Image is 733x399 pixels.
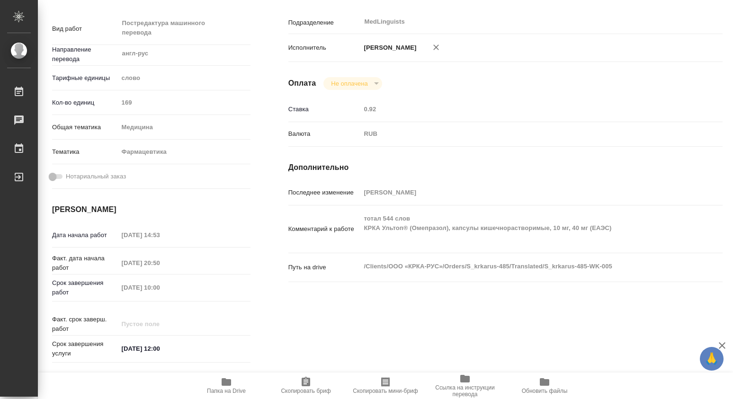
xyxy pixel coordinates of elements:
[328,80,370,88] button: Не оплачена
[522,388,568,394] span: Обновить файлы
[361,102,687,116] input: Пустое поле
[118,228,201,242] input: Пустое поле
[187,372,266,399] button: Папка на Drive
[281,388,331,394] span: Скопировать бриф
[52,73,118,83] p: Тарифные единицы
[52,315,118,334] p: Факт. срок заверш. работ
[425,372,505,399] button: Ссылка на инструкции перевода
[52,123,118,132] p: Общая тематика
[52,231,118,240] p: Дата начала работ
[118,317,201,331] input: Пустое поле
[288,129,361,139] p: Валюта
[288,162,723,173] h4: Дополнительно
[323,77,382,90] div: Не оплачена
[361,126,687,142] div: RUB
[431,384,499,398] span: Ссылка на инструкции перевода
[118,119,250,135] div: Медицина
[52,45,118,64] p: Направление перевода
[52,24,118,34] p: Вид работ
[66,172,126,181] span: Нотариальный заказ
[346,372,425,399] button: Скопировать мини-бриф
[288,263,361,272] p: Путь на drive
[704,349,720,369] span: 🙏
[361,43,417,53] p: [PERSON_NAME]
[52,278,118,297] p: Срок завершения работ
[426,37,447,58] button: Удалить исполнителя
[52,98,118,107] p: Кол-во единиц
[288,105,361,114] p: Ставка
[700,347,724,371] button: 🙏
[361,258,687,275] textarea: /Clients/ООО «КРКА-РУС»/Orders/S_krkarus-485/Translated/S_krkarus-485-WK-005
[266,372,346,399] button: Скопировать бриф
[361,211,687,246] textarea: тотал 544 слов КРКА Ультоп® (Омепразол), капсулы кишечнорастворимые, 10 мг, 40 мг (ЕАЭС)
[288,224,361,234] p: Комментарий к работе
[288,78,316,89] h4: Оплата
[288,18,361,27] p: Подразделение
[118,144,250,160] div: Фармацевтика
[52,254,118,273] p: Факт. дата начала работ
[207,388,246,394] span: Папка на Drive
[52,147,118,157] p: Тематика
[505,372,584,399] button: Обновить файлы
[118,256,201,270] input: Пустое поле
[353,388,418,394] span: Скопировать мини-бриф
[118,96,250,109] input: Пустое поле
[118,342,201,355] input: ✎ Введи что-нибудь
[52,204,250,215] h4: [PERSON_NAME]
[52,339,118,358] p: Срок завершения услуги
[361,186,687,199] input: Пустое поле
[118,281,201,294] input: Пустое поле
[118,70,250,86] div: слово
[288,43,361,53] p: Исполнитель
[288,188,361,197] p: Последнее изменение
